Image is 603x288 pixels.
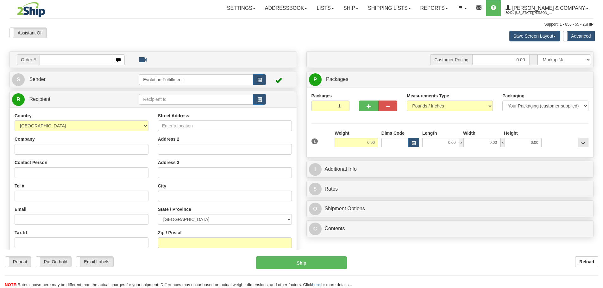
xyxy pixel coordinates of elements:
[309,222,591,235] a: CContents
[158,136,179,142] label: Address 2
[309,163,591,176] a: IAdditional Info
[76,257,113,267] label: Email Labels
[563,31,595,41] label: Advanced
[309,163,322,176] span: I
[158,230,182,236] label: Zip / Postal
[575,256,598,267] button: Reload
[9,2,53,18] img: logo3042.jpg
[309,73,322,86] span: P
[12,73,139,86] a: S Sender
[501,0,593,16] a: [PERSON_NAME] & Company 3042 / [US_STATE][PERSON_NAME]
[15,136,35,142] label: Company
[158,113,189,119] label: Street Address
[309,183,322,195] span: $
[312,0,338,16] a: Lists
[309,202,591,215] a: OShipment Options
[29,77,46,82] span: Sender
[312,282,320,287] a: here
[500,138,505,147] span: x
[12,73,25,86] span: S
[139,74,254,85] input: Sender Id
[504,130,518,136] label: Height
[15,113,32,119] label: Country
[578,138,588,147] div: ...
[15,206,26,212] label: Email
[502,93,524,99] label: Packaging
[260,0,312,16] a: Addressbook
[416,0,453,16] a: Reports
[407,93,449,99] label: Measurements Type
[158,206,191,212] label: State / Province
[422,130,437,136] label: Length
[326,77,348,82] span: Packages
[36,257,71,267] label: Put On hold
[158,183,166,189] label: City
[335,130,349,136] label: Weight
[10,28,47,38] label: Assistant Off
[309,183,591,196] a: $Rates
[339,0,363,16] a: Ship
[463,130,475,136] label: Width
[15,159,47,166] label: Contact Person
[309,73,591,86] a: P Packages
[158,120,292,131] input: Enter a location
[363,0,415,16] a: Shipping lists
[17,54,40,65] span: Order #
[588,112,602,176] iframe: chat widget
[311,138,318,144] span: 1
[309,223,322,235] span: C
[15,183,24,189] label: Tel #
[459,138,463,147] span: x
[29,96,50,102] span: Recipient
[430,54,472,65] span: Customer Pricing
[9,22,594,27] div: Support: 1 - 855 - 55 - 2SHIP
[12,93,125,106] a: R Recipient
[506,10,553,16] span: 3042 / [US_STATE][PERSON_NAME]
[5,282,17,287] span: NOTE:
[309,203,322,215] span: O
[15,230,27,236] label: Tax Id
[139,94,254,105] input: Recipient Id
[222,0,260,16] a: Settings
[12,93,25,106] span: R
[509,31,560,41] button: Save Screen Layout
[511,5,585,11] span: [PERSON_NAME] & Company
[256,256,347,269] button: Ship
[5,257,31,267] label: Repeat
[158,159,179,166] label: Address 3
[579,259,594,264] b: Reload
[311,93,332,99] label: Packages
[381,130,405,136] label: Dims Code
